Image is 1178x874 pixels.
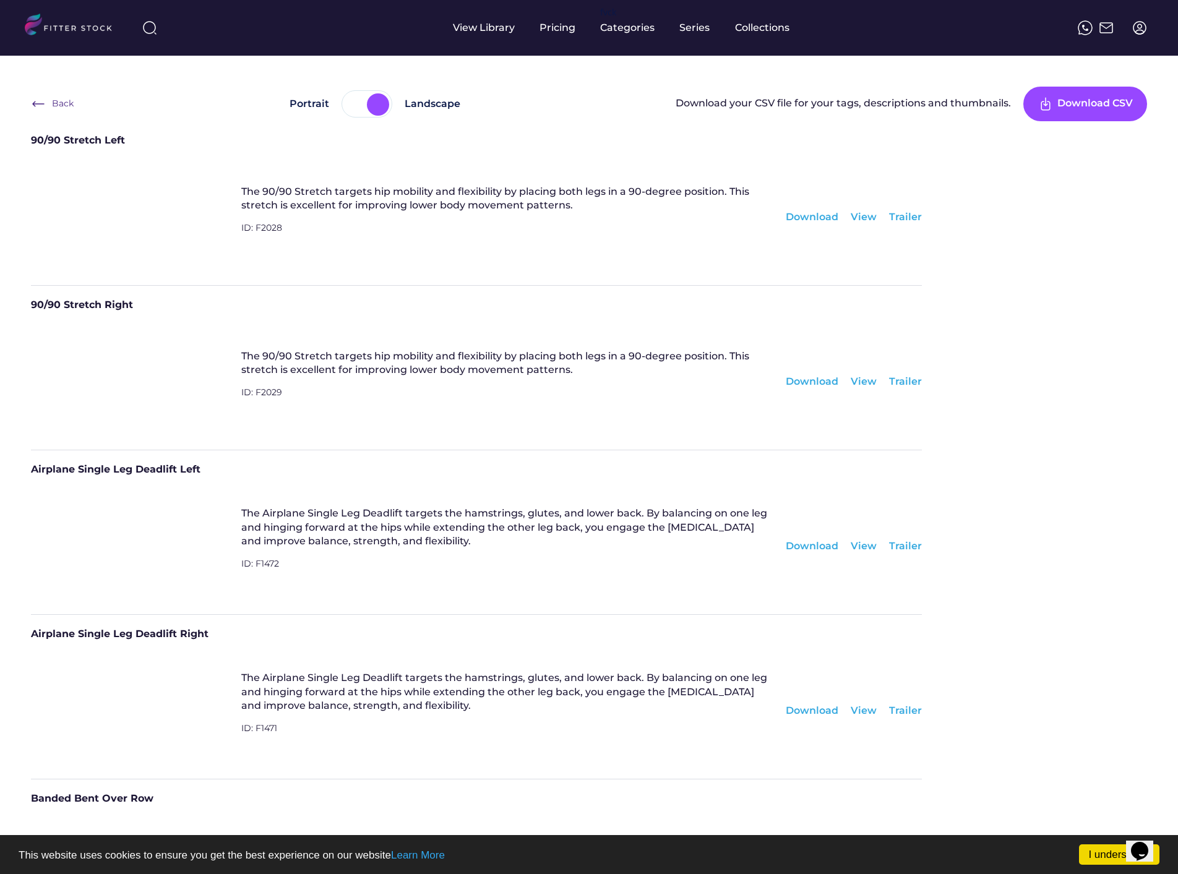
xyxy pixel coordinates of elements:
[735,21,789,35] div: Collections
[600,6,616,19] div: fvck
[453,21,515,35] div: View Library
[241,671,773,713] div: The Airplane Single Leg Deadlift targets the hamstrings, glutes, and lower back. By balancing on ...
[1079,844,1159,865] a: I understand!
[600,21,655,35] div: Categories
[889,704,922,718] div: Trailer
[31,463,922,484] div: Airplane Single Leg Deadlift Left
[241,722,773,750] div: ID: F1471
[679,21,710,35] div: Series
[241,222,773,250] div: ID: F2028
[889,210,922,224] div: Trailer
[25,14,123,39] img: LOGO.svg
[851,210,877,224] div: View
[31,134,922,155] div: 90/90 Stretch Left
[1038,96,1053,111] img: Frame%20%287%29.svg
[241,349,773,377] div: The 90/90 Stretch targets hip mobility and flexibility by placing both legs in a 90-degree positi...
[31,96,46,111] img: Frame%20%286%29.svg
[31,792,922,813] div: Banded Bent Over Row
[786,375,838,388] div: Download
[889,539,922,553] div: Trailer
[851,704,877,718] div: View
[851,375,877,388] div: View
[52,98,74,110] div: Back
[31,298,922,320] div: 90/90 Stretch Right
[786,210,838,224] div: Download
[786,539,838,553] div: Download
[1126,825,1166,862] iframe: chat widget
[1078,20,1093,35] img: meteor-icons_whatsapp%20%281%29.svg
[1057,96,1133,111] div: Download CSV
[1099,20,1114,35] img: Frame%2051.svg
[241,185,773,213] div: The 90/90 Stretch targets hip mobility and flexibility by placing both legs in a 90-degree positi...
[241,507,773,548] div: The Airplane Single Leg Deadlift targets the hamstrings, glutes, and lower back. By balancing on ...
[889,375,922,388] div: Trailer
[405,97,460,111] div: Landscape
[540,21,575,35] div: Pricing
[786,704,838,718] div: Download
[676,96,1011,112] div: Download your CSV file for your tags, descriptions and thumbnails.
[290,97,329,111] div: Portrait
[142,20,157,35] img: search-normal%203.svg
[19,850,1159,860] p: This website uses cookies to ensure you get the best experience on our website
[1132,20,1147,35] img: profile-circle.svg
[391,849,445,861] a: Learn More
[241,387,773,414] div: ID: F2029
[241,558,773,586] div: ID: F1472
[851,539,877,553] div: View
[31,627,922,649] div: Airplane Single Leg Deadlift Right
